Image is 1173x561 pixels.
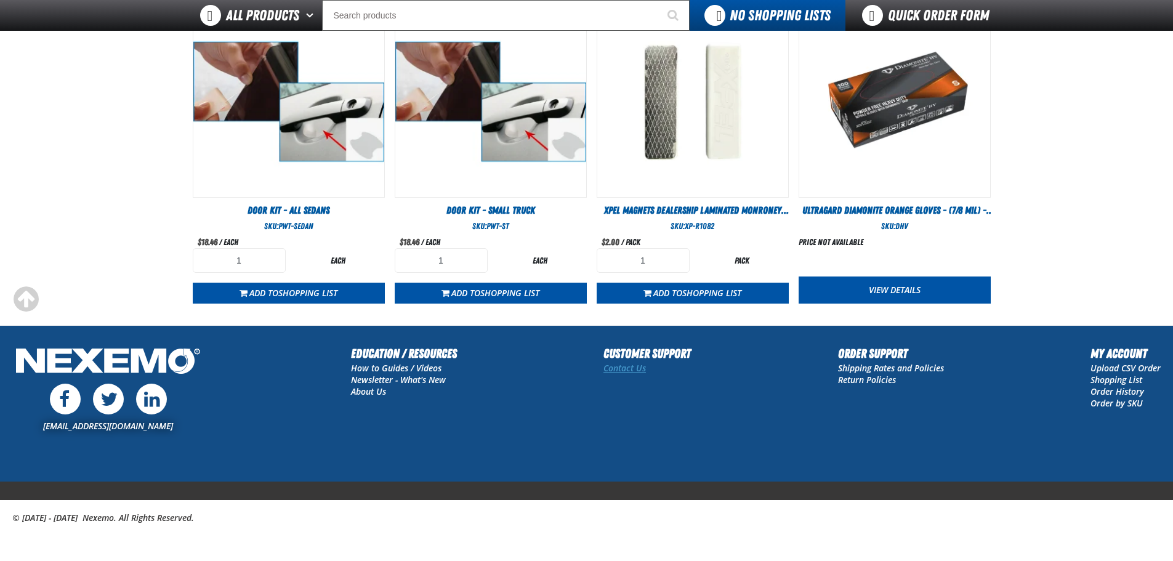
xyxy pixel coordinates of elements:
[278,287,337,299] span: Shopping List
[1090,374,1142,385] a: Shopping List
[838,374,896,385] a: Return Policies
[597,220,789,232] div: SKU:
[621,237,624,247] span: /
[193,220,385,232] div: SKU:
[248,204,329,216] span: Door Kit - All Sedans
[1090,385,1144,397] a: Order History
[486,221,509,231] span: PWT-ST
[193,283,385,304] button: Add toShopping List
[400,237,419,247] span: $18.46
[597,248,690,273] input: Product Quantity
[351,344,457,363] h2: Education / Resources
[799,6,990,197] : View Details of the Ultragard Diamonite Orange Gloves - (7/8 mil) - (100 gloves per box MIN 10 bo...
[799,220,991,232] div: SKU:
[838,362,944,374] a: Shipping Rates and Policies
[421,237,424,247] span: /
[12,286,39,313] div: Scroll to the top
[1090,397,1143,409] a: Order by SKU
[604,204,789,230] span: XPEL Magnets Dealership Laminated Monroney Stickers (Pack of 2 Magnets)
[895,221,908,231] span: DHV
[219,237,222,247] span: /
[446,204,535,216] span: Door Kit - Small Truck
[193,204,385,217] a: Door Kit - All Sedans
[480,287,539,299] span: Shopping List
[838,344,944,363] h2: Order Support
[351,374,446,385] a: Newsletter - What's New
[696,255,789,267] div: pack
[193,6,384,197] img: Door Kit - All Sedans
[395,248,488,273] input: Product Quantity
[799,236,863,248] div: Price not available
[603,344,691,363] h2: Customer Support
[799,204,991,217] a: Ultragard Diamonite Orange Gloves - (7/8 mil) - (100 gloves per box MIN 10 box order)
[1090,344,1161,363] h2: My Account
[1090,362,1161,374] a: Upload CSV Order
[198,237,217,247] span: $18.46
[603,362,646,374] a: Contact Us
[224,237,238,247] span: each
[682,287,741,299] span: Shopping List
[395,283,587,304] button: Add toShopping List
[249,287,337,299] span: Add to
[395,204,587,217] a: Door Kit - Small Truck
[597,283,789,304] button: Add toShopping List
[494,255,587,267] div: each
[43,420,173,432] a: [EMAIL_ADDRESS][DOMAIN_NAME]
[626,237,640,247] span: pack
[425,237,440,247] span: each
[597,6,788,197] img: XPEL Magnets Dealership Laminated Monroney Stickers (Pack of 2 Magnets)
[685,221,714,231] span: XP-R1082
[602,237,619,247] span: $2.00
[226,4,299,26] span: All Products
[193,248,286,273] input: Product Quantity
[292,255,385,267] div: each
[351,385,386,397] a: About Us
[597,6,788,197] : View Details of the XPEL Magnets Dealership Laminated Monroney Stickers (Pack of 2 Magnets)
[12,344,204,381] img: Nexemo Logo
[278,221,313,231] span: PWT-Sedan
[451,287,539,299] span: Add to
[799,6,990,197] img: Ultragard Diamonite Orange Gloves - (7/8 mil) - (100 gloves per box MIN 10 box order)
[802,204,994,230] span: Ultragard Diamonite Orange Gloves - (7/8 mil) - (100 gloves per box MIN 10 box order)
[730,7,831,24] span: No Shopping Lists
[799,276,991,304] a: View Details
[193,6,384,197] : View Details of the Door Kit - All Sedans
[395,6,586,197] img: Door Kit - Small Truck
[653,287,741,299] span: Add to
[395,220,587,232] div: SKU:
[597,204,789,217] a: XPEL Magnets Dealership Laminated Monroney Stickers (Pack of 2 Magnets)
[351,362,441,374] a: How to Guides / Videos
[395,6,586,197] : View Details of the Door Kit - Small Truck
